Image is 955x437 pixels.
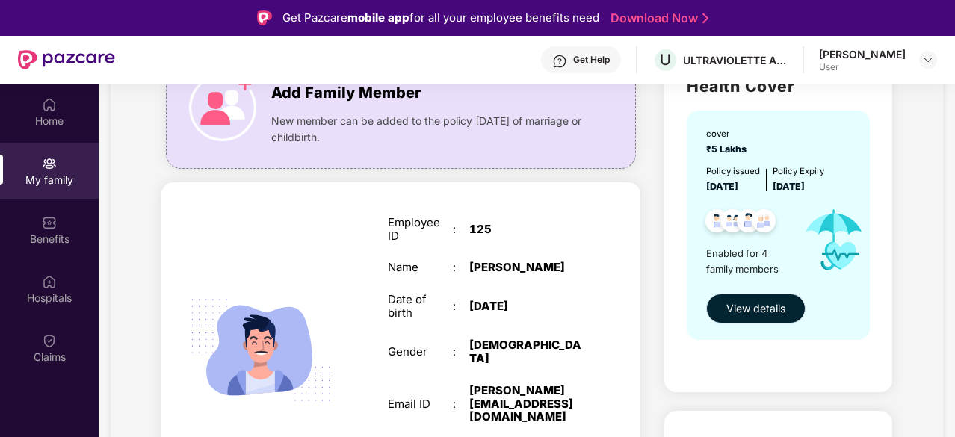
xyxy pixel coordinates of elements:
[706,294,806,323] button: View details
[18,50,115,69] img: New Pazcare Logo
[174,264,347,436] img: svg+xml;base64,PHN2ZyB4bWxucz0iaHR0cDovL3d3dy53My5vcmcvMjAwMC9zdmciIHdpZHRoPSIyMjQiIGhlaWdodD0iMT...
[922,54,934,66] img: svg+xml;base64,PHN2ZyBpZD0iRHJvcGRvd24tMzJ4MzIiIHhtbG5zPSJodHRwOi8vd3d3LnczLm9yZy8yMDAwL3N2ZyIgd2...
[388,261,453,274] div: Name
[388,216,453,243] div: Employee ID
[819,47,906,61] div: [PERSON_NAME]
[469,261,583,274] div: [PERSON_NAME]
[469,384,583,424] div: [PERSON_NAME][EMAIL_ADDRESS][DOMAIN_NAME]
[746,205,782,241] img: svg+xml;base64,PHN2ZyB4bWxucz0iaHR0cDovL3d3dy53My5vcmcvMjAwMC9zdmciIHdpZHRoPSI0OC45NDMiIGhlaWdodD...
[388,293,453,320] div: Date of birth
[282,9,599,27] div: Get Pazcare for all your employee benefits need
[347,10,409,25] strong: mobile app
[773,181,805,192] span: [DATE]
[469,223,583,236] div: 125
[706,164,760,178] div: Policy issued
[706,143,751,155] span: ₹5 Lakhs
[552,54,567,69] img: svg+xml;base64,PHN2ZyBpZD0iSGVscC0zMngzMiIgeG1sbnM9Imh0dHA6Ly93d3cudzMub3JnLzIwMDAvc3ZnIiB3aWR0aD...
[189,74,256,141] img: icon
[453,300,469,313] div: :
[453,223,469,236] div: :
[469,338,583,365] div: [DEMOGRAPHIC_DATA]
[271,113,589,146] span: New member can be added to the policy [DATE] of marriage or childbirth.
[683,53,788,67] div: ULTRAVIOLETTE AUTOMOTIVE PRIVATE LIMITED
[271,81,421,105] span: Add Family Member
[706,181,738,192] span: [DATE]
[42,156,57,171] img: svg+xml;base64,PHN2ZyB3aWR0aD0iMjAiIGhlaWdodD0iMjAiIHZpZXdCb3g9IjAgMCAyMCAyMCIgZmlsbD0ibm9uZSIgeG...
[257,10,272,25] img: Logo
[573,54,610,66] div: Get Help
[42,97,57,112] img: svg+xml;base64,PHN2ZyBpZD0iSG9tZSIgeG1sbnM9Imh0dHA6Ly93d3cudzMub3JnLzIwMDAvc3ZnIiB3aWR0aD0iMjAiIG...
[611,10,704,26] a: Download Now
[819,61,906,73] div: User
[453,397,469,411] div: :
[42,333,57,348] img: svg+xml;base64,PHN2ZyBpZD0iQ2xhaW0iIHhtbG5zPSJodHRwOi8vd3d3LnczLm9yZy8yMDAwL3N2ZyIgd2lkdGg9IjIwIi...
[706,127,751,140] div: cover
[42,274,57,289] img: svg+xml;base64,PHN2ZyBpZD0iSG9zcGl0YWxzIiB4bWxucz0iaHR0cDovL3d3dy53My5vcmcvMjAwMC9zdmciIHdpZHRoPS...
[714,205,751,241] img: svg+xml;base64,PHN2ZyB4bWxucz0iaHR0cDovL3d3dy53My5vcmcvMjAwMC9zdmciIHdpZHRoPSI0OC45MTUiIGhlaWdodD...
[730,205,767,241] img: svg+xml;base64,PHN2ZyB4bWxucz0iaHR0cDovL3d3dy53My5vcmcvMjAwMC9zdmciIHdpZHRoPSI0OC45NDMiIGhlaWdodD...
[453,345,469,359] div: :
[706,246,792,276] span: Enabled for 4 family members
[792,194,877,286] img: icon
[453,261,469,274] div: :
[660,51,671,69] span: U
[773,164,824,178] div: Policy Expiry
[469,300,583,313] div: [DATE]
[702,10,708,26] img: Stroke
[388,345,453,359] div: Gender
[699,205,735,241] img: svg+xml;base64,PHN2ZyB4bWxucz0iaHR0cDovL3d3dy53My5vcmcvMjAwMC9zdmciIHdpZHRoPSI0OC45NDMiIGhlaWdodD...
[388,397,453,411] div: Email ID
[42,215,57,230] img: svg+xml;base64,PHN2ZyBpZD0iQmVuZWZpdHMiIHhtbG5zPSJodHRwOi8vd3d3LnczLm9yZy8yMDAwL3N2ZyIgd2lkdGg9Ij...
[726,300,785,317] span: View details
[687,74,869,99] h2: Health Cover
